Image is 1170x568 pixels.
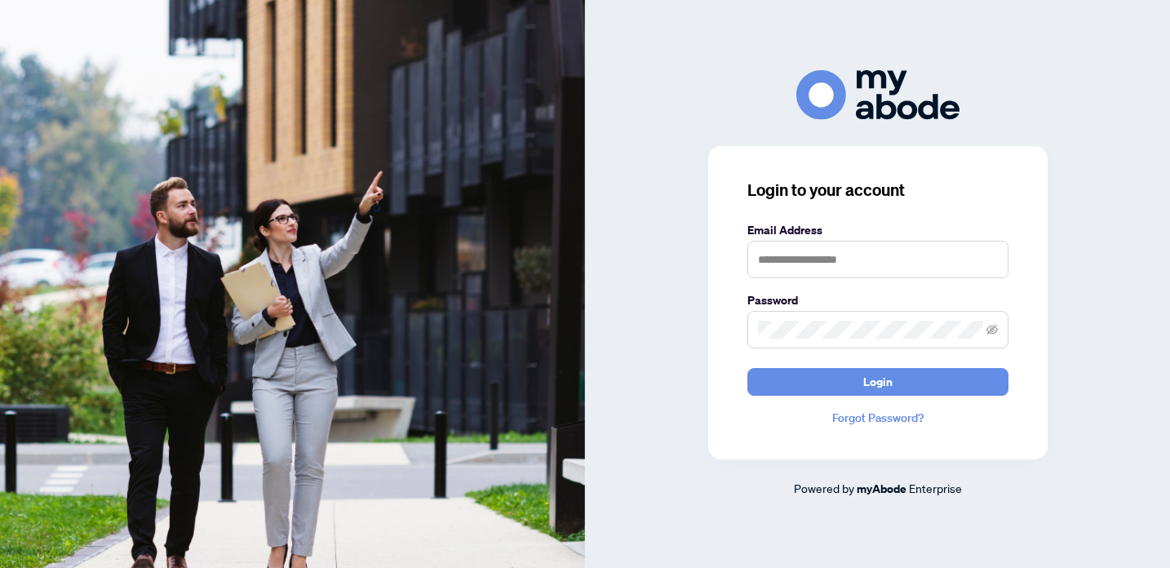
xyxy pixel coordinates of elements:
[747,221,1008,239] label: Email Address
[747,291,1008,309] label: Password
[857,480,906,498] a: myAbode
[986,324,998,335] span: eye-invisible
[747,368,1008,396] button: Login
[747,179,1008,202] h3: Login to your account
[863,369,893,395] span: Login
[796,70,959,120] img: ma-logo
[909,481,962,495] span: Enterprise
[747,409,1008,427] a: Forgot Password?
[794,481,854,495] span: Powered by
